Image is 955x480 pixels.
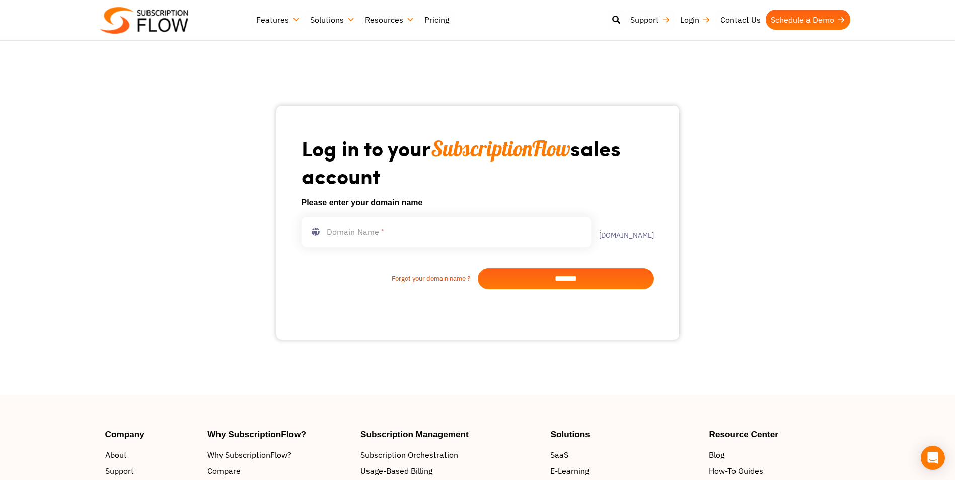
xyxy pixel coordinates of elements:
[360,10,419,30] a: Resources
[302,197,654,209] h6: Please enter your domain name
[251,10,305,30] a: Features
[419,10,454,30] a: Pricing
[302,135,654,189] h1: Log in to your sales account
[360,449,541,461] a: Subscription Orchestration
[207,449,291,461] span: Why SubscriptionFlow?
[360,465,541,477] a: Usage-Based Billing
[360,465,432,477] span: Usage-Based Billing
[207,465,241,477] span: Compare
[550,449,568,461] span: SaaS
[105,465,198,477] a: Support
[709,449,850,461] a: Blog
[921,446,945,470] div: Open Intercom Messenger
[105,465,134,477] span: Support
[675,10,715,30] a: Login
[715,10,766,30] a: Contact Us
[302,274,478,284] a: Forgot your domain name ?
[360,449,458,461] span: Subscription Orchestration
[100,7,188,34] img: Subscriptionflow
[550,465,699,477] a: E-Learning
[360,430,541,439] h4: Subscription Management
[766,10,850,30] a: Schedule a Demo
[709,465,763,477] span: How-To Guides
[625,10,675,30] a: Support
[709,465,850,477] a: How-To Guides
[305,10,360,30] a: Solutions
[105,430,198,439] h4: Company
[550,430,699,439] h4: Solutions
[105,449,198,461] a: About
[550,465,589,477] span: E-Learning
[105,449,127,461] span: About
[207,449,350,461] a: Why SubscriptionFlow?
[591,225,654,239] label: .[DOMAIN_NAME]
[207,430,350,439] h4: Why SubscriptionFlow?
[550,449,699,461] a: SaaS
[207,465,350,477] a: Compare
[709,430,850,439] h4: Resource Center
[709,449,724,461] span: Blog
[431,135,570,162] span: SubscriptionFlow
